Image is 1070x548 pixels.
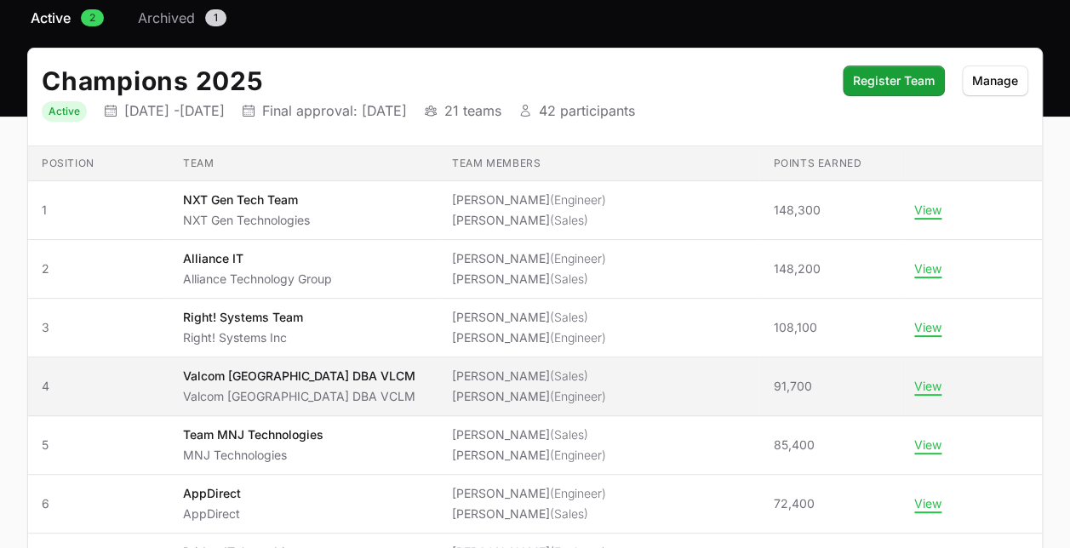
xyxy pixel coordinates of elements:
li: [PERSON_NAME] [452,447,606,464]
span: 1 [205,9,226,26]
li: [PERSON_NAME] [452,485,606,502]
span: 2 [42,260,156,277]
p: Final approval: [DATE] [262,102,407,119]
span: (Engineer) [550,448,606,462]
p: Alliance Technology Group [183,271,332,288]
li: [PERSON_NAME] [452,426,606,443]
button: View [914,261,941,277]
button: View [914,437,941,453]
th: Team members [438,146,759,181]
span: (Sales) [550,427,588,442]
li: [PERSON_NAME] [452,329,606,346]
span: Manage [972,71,1018,91]
li: [PERSON_NAME] [452,388,606,405]
span: 3 [42,319,156,336]
th: Position [28,146,169,181]
li: [PERSON_NAME] [452,368,606,385]
span: 72,400 [773,495,814,512]
a: Active2 [27,8,107,28]
th: Team [169,146,438,181]
span: 148,200 [773,260,820,277]
span: 91,700 [773,378,811,395]
nav: Initiative activity log navigation [27,8,1043,28]
p: 21 teams [444,102,501,119]
p: AppDirect [183,505,241,522]
p: Alliance IT [183,250,332,267]
li: [PERSON_NAME] [452,505,606,522]
span: (Sales) [550,213,588,227]
span: Archived [138,8,195,28]
span: (Engineer) [550,330,606,345]
span: 85,400 [773,437,814,454]
button: View [914,203,941,218]
p: Right! Systems Team [183,309,303,326]
li: [PERSON_NAME] [452,250,606,267]
p: 42 participants [539,102,635,119]
li: [PERSON_NAME] [452,191,606,208]
span: 2 [81,9,104,26]
th: Points earned [759,146,901,181]
span: 108,100 [773,319,816,336]
p: AppDirect [183,485,241,502]
li: [PERSON_NAME] [452,212,606,229]
button: View [914,320,941,335]
a: Archived1 [134,8,230,28]
span: 148,300 [773,202,820,219]
span: (Sales) [550,310,588,324]
span: (Sales) [550,368,588,383]
span: Register Team [853,71,935,91]
li: [PERSON_NAME] [452,309,606,326]
span: (Sales) [550,271,588,286]
span: (Sales) [550,506,588,521]
button: Register Team [843,66,945,96]
p: NXT Gen Technologies [183,212,310,229]
h2: Champions 2025 [42,66,826,96]
button: Manage [962,66,1028,96]
button: View [914,496,941,511]
span: (Engineer) [550,251,606,265]
li: [PERSON_NAME] [452,271,606,288]
span: 6 [42,495,156,512]
span: Active [31,8,71,28]
p: [DATE] - [DATE] [124,102,225,119]
p: Valcom [GEOGRAPHIC_DATA] DBA VLCM [183,368,415,385]
span: 5 [42,437,156,454]
p: Team MNJ Technologies [183,426,323,443]
p: MNJ Technologies [183,447,323,464]
p: Valcom [GEOGRAPHIC_DATA] DBA VCLM [183,388,415,405]
p: Right! Systems Inc [183,329,303,346]
span: (Engineer) [550,192,606,207]
p: NXT Gen Tech Team [183,191,310,208]
button: View [914,379,941,394]
span: (Engineer) [550,486,606,500]
span: (Engineer) [550,389,606,403]
span: 4 [42,378,156,395]
span: 1 [42,202,156,219]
